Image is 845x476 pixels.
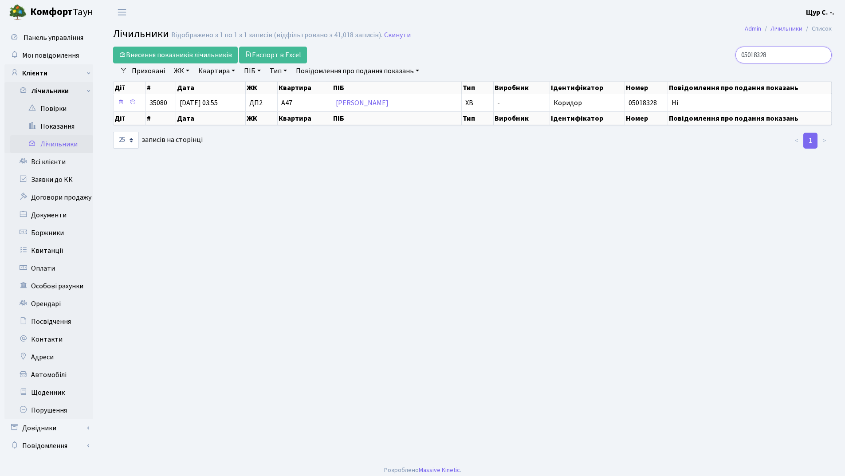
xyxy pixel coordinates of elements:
[4,437,93,455] a: Повідомлення
[4,419,93,437] a: Довідники
[419,465,460,475] a: Massive Kinetic
[111,5,133,20] button: Переключити навігацію
[550,82,625,94] th: Ідентифікатор
[4,242,93,260] a: Квитанції
[146,82,176,94] th: #
[292,63,423,79] a: Повідомлення про подання показань
[4,171,93,189] a: Заявки до КК
[176,82,246,94] th: Дата
[4,277,93,295] a: Особові рахунки
[113,132,203,149] label: записів на сторінці
[745,24,761,33] a: Admin
[281,99,328,106] span: А47
[384,31,411,39] a: Скинути
[114,82,146,94] th: Дії
[149,98,167,108] span: 35080
[668,82,832,94] th: Повідомлення про подання показань
[668,112,832,125] th: Повідомлення про подання показань
[497,99,546,106] span: -
[462,82,493,94] th: Тип
[176,112,246,125] th: Дата
[246,112,278,125] th: ЖК
[30,5,93,20] span: Таун
[10,135,93,153] a: Лічильники
[332,112,462,125] th: ПІБ
[10,82,93,100] a: Лічильники
[550,112,625,125] th: Ідентифікатор
[4,348,93,366] a: Адреси
[10,100,93,118] a: Повірки
[128,63,169,79] a: Приховані
[266,63,291,79] a: Тип
[625,82,668,94] th: Номер
[384,465,461,475] div: Розроблено .
[4,206,93,224] a: Документи
[494,82,550,94] th: Виробник
[10,118,93,135] a: Показання
[22,51,79,60] span: Мої повідомлення
[336,98,389,108] a: [PERSON_NAME]
[239,47,307,63] a: Експорт в Excel
[9,4,27,21] img: logo.png
[4,401,93,419] a: Порушення
[278,112,332,125] th: Квартира
[629,98,657,108] span: 05018328
[4,153,93,171] a: Всі клієнти
[625,112,668,125] th: Номер
[494,112,550,125] th: Виробник
[731,20,845,38] nav: breadcrumb
[465,99,473,106] span: ХВ
[806,8,834,17] b: Щур С. -.
[803,133,817,149] a: 1
[4,295,93,313] a: Орендарі
[4,330,93,348] a: Контакти
[146,112,176,125] th: #
[806,7,834,18] a: Щур С. -.
[4,384,93,401] a: Щоденник
[24,33,83,43] span: Панель управління
[249,99,274,106] span: ДП2
[180,98,218,108] span: [DATE] 03:55
[170,63,193,79] a: ЖК
[30,5,73,19] b: Комфорт
[4,64,93,82] a: Клієнти
[802,24,832,34] li: Список
[4,313,93,330] a: Посвідчення
[735,47,832,63] input: Пошук...
[278,82,332,94] th: Квартира
[195,63,239,79] a: Квартира
[4,47,93,64] a: Мої повідомлення
[4,224,93,242] a: Боржники
[113,26,169,42] span: Лічильники
[4,29,93,47] a: Панель управління
[462,112,493,125] th: Тип
[113,132,139,149] select: записів на сторінці
[672,98,678,108] span: Ні
[332,82,462,94] th: ПІБ
[4,366,93,384] a: Автомобілі
[4,260,93,277] a: Оплати
[171,31,382,39] div: Відображено з 1 по 1 з 1 записів (відфільтровано з 41,018 записів).
[240,63,264,79] a: ПІБ
[770,24,802,33] a: Лічильники
[114,112,146,125] th: Дії
[246,82,278,94] th: ЖК
[113,47,238,63] a: Внесення показників лічильників
[554,98,582,108] span: Коридор
[4,189,93,206] a: Договори продажу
